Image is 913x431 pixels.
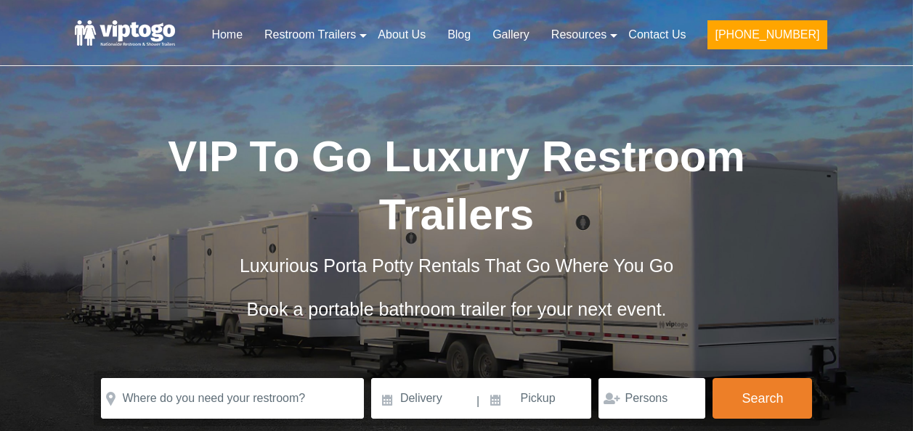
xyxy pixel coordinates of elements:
[200,19,253,51] a: Home
[246,299,666,319] span: Book a portable bathroom trailer for your next event.
[598,378,705,419] input: Persons
[713,378,812,419] button: Search
[707,20,827,49] button: [PHONE_NUMBER]
[697,19,837,58] a: [PHONE_NUMBER]
[101,378,364,419] input: Where do you need your restroom?
[240,255,673,276] span: Luxurious Porta Potty Rentals That Go Where You Go
[253,19,367,51] a: Restroom Trailers
[482,19,540,51] a: Gallery
[476,378,479,424] span: |
[617,19,697,51] a: Contact Us
[482,378,592,419] input: Pickup
[371,378,475,419] input: Delivery
[437,19,482,51] a: Blog
[367,19,437,51] a: About Us
[168,132,745,239] span: VIP To Go Luxury Restroom Trailers
[540,19,617,51] a: Resources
